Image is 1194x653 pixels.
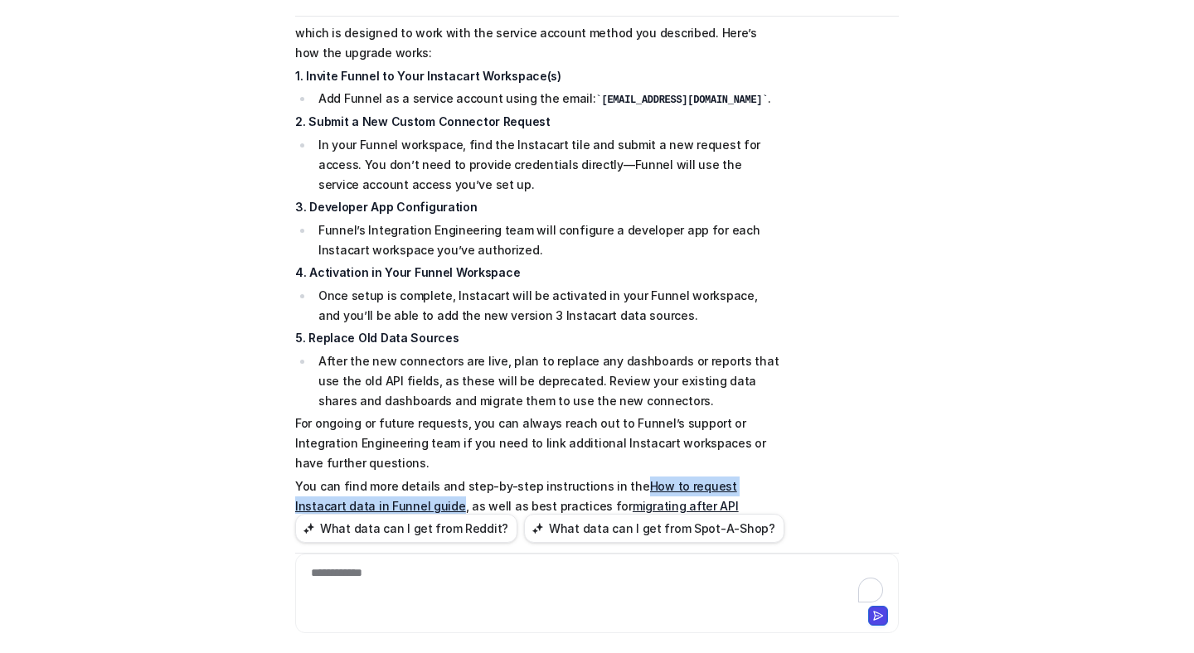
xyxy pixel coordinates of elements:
[313,351,780,411] li: After the new connectors are live, plan to replace any dashboards or reports that use the old API...
[299,564,895,602] div: To enrich screen reader interactions, please activate Accessibility in Grammarly extension settings
[295,476,780,536] p: You can find more details and step-by-step instructions in the , as well as best practices for .
[295,265,520,279] strong: 4. Activation in Your Funnel Workspace
[295,479,737,513] a: How to request Instacart data in Funnel guide
[524,514,784,543] button: What data can I get from Spot-A-Shop?
[295,114,551,128] strong: 2. Submit a New Custom Connector Request
[295,331,459,345] strong: 5. Replace Old Data Sources
[313,135,780,195] li: In your Funnel workspace, find the Instacart tile and submit a new request for access. You don’t ...
[313,286,780,326] li: Once setup is complete, Instacart will be activated in your Funnel workspace, and you’ll be able ...
[313,220,780,260] li: Funnel’s Integration Engineering team will configure a developer app for each Instacart workspace...
[596,94,769,106] code: [EMAIL_ADDRESS][DOMAIN_NAME]
[313,89,780,109] li: Add Funnel as a service account using the email: .
[295,69,561,83] strong: 1. Invite Funnel to Your Instacart Workspace(s)
[295,200,478,214] strong: 3. Developer App Configuration
[295,414,780,473] p: For ongoing or future requests, you can always reach out to Funnel’s support or Integration Engin...
[295,514,517,543] button: What data can I get from Reddit?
